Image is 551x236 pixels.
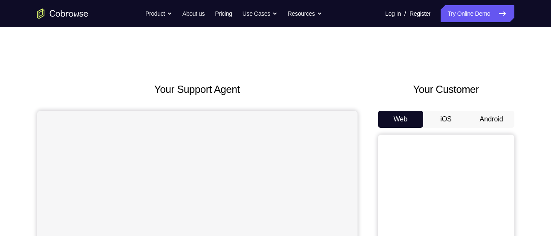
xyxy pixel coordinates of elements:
a: Try Online Demo [441,5,514,22]
h2: Your Customer [378,82,514,97]
button: Product [145,5,172,22]
a: Register [410,5,430,22]
a: Go to the home page [37,9,88,19]
button: Web [378,111,424,128]
button: Resources [288,5,322,22]
h2: Your Support Agent [37,82,358,97]
a: About us [182,5,205,22]
button: Use Cases [242,5,277,22]
span: / [404,9,406,19]
button: iOS [423,111,469,128]
button: Android [469,111,514,128]
a: Pricing [215,5,232,22]
a: Log In [385,5,401,22]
